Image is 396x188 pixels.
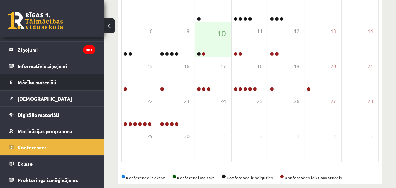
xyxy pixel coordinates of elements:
span: 30 [184,133,190,140]
span: 11 [257,27,263,35]
span: 21 [368,62,373,70]
legend: Ziņojumi [18,42,95,58]
span: 25 [257,97,263,105]
a: [DEMOGRAPHIC_DATA] [9,91,95,106]
a: Mācību materiāli [9,74,95,90]
span: 23 [184,97,190,105]
a: Konferences [9,139,95,155]
a: Digitālie materiāli [9,107,95,123]
i: 881 [83,45,95,54]
a: Proktoringa izmēģinājums [9,172,95,188]
a: Ziņojumi881 [9,42,95,58]
a: Informatīvie ziņojumi [9,58,95,74]
span: 10 [217,27,226,39]
span: 14 [368,27,373,35]
span: 9 [187,27,190,35]
span: Mācību materiāli [18,79,56,85]
span: 2 [260,133,263,140]
span: 18 [257,62,263,70]
span: 4 [333,133,336,140]
span: 17 [221,62,226,70]
span: 16 [184,62,190,70]
span: Motivācijas programma [18,128,72,134]
span: 19 [294,62,299,70]
span: Konferences [18,144,47,151]
span: [DEMOGRAPHIC_DATA] [18,95,72,102]
span: Proktoringa izmēģinājums [18,177,78,183]
span: Digitālie materiāli [18,112,59,118]
span: 26 [294,97,299,105]
span: 1 [223,133,226,140]
legend: Informatīvie ziņojumi [18,58,95,74]
a: Eklase [9,156,95,172]
span: 8 [150,27,153,35]
span: 28 [368,97,373,105]
span: 12 [294,27,299,35]
span: 13 [331,27,336,35]
span: 24 [221,97,226,105]
span: 15 [147,62,153,70]
span: 29 [147,133,153,140]
span: 20 [331,62,336,70]
span: 5 [370,133,373,140]
span: Eklase [18,161,33,167]
div: Konference ir aktīva Konferenci var sākt Konference ir beigusies Konferences laiks nav atnācis [121,174,379,181]
a: Rīgas 1. Tālmācības vidusskola [8,12,63,29]
span: 3 [297,133,299,140]
a: Motivācijas programma [9,123,95,139]
span: 27 [331,97,336,105]
span: 22 [147,97,153,105]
